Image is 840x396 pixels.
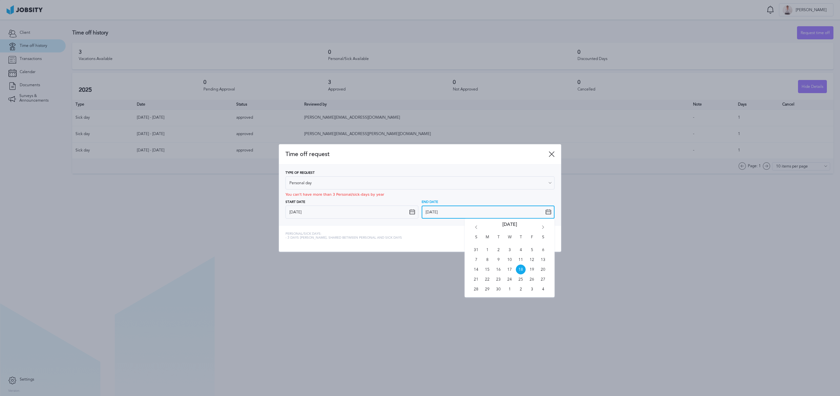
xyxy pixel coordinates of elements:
i: Go back 1 month [473,226,479,231]
span: Sat Sep 06 2025 [538,245,548,255]
span: Thu Sep 04 2025 [516,245,526,255]
span: Thu Sep 18 2025 [516,265,526,274]
span: S [538,235,548,245]
span: [DATE] [502,222,517,235]
span: M [482,235,492,245]
span: Thu Sep 25 2025 [516,274,526,284]
span: Sun Sep 07 2025 [471,255,481,265]
span: Fri Sep 12 2025 [527,255,537,265]
span: Tue Sep 23 2025 [493,274,503,284]
span: Sun Sep 14 2025 [471,265,481,274]
span: Sat Oct 04 2025 [538,284,548,294]
span: Fri Sep 05 2025 [527,245,537,255]
span: Tue Sep 02 2025 [493,245,503,255]
span: Wed Oct 01 2025 [505,284,514,294]
span: Fri Oct 03 2025 [527,284,537,294]
span: Mon Sep 01 2025 [482,245,492,255]
span: Sat Sep 20 2025 [538,265,548,274]
span: Thu Sep 11 2025 [516,255,526,265]
span: Mon Sep 15 2025 [482,265,492,274]
span: Time off request [285,151,549,158]
span: Tue Sep 09 2025 [493,255,503,265]
span: Sat Sep 27 2025 [538,274,548,284]
span: Personal/Sick days: [285,232,402,236]
span: S [471,235,481,245]
span: Mon Sep 08 2025 [482,255,492,265]
span: Wed Sep 10 2025 [505,255,514,265]
span: Wed Sep 03 2025 [505,245,514,255]
span: T [493,235,503,245]
span: Mon Sep 29 2025 [482,284,492,294]
span: You can't have more than 3 Personal/sick-days by year [285,192,384,197]
i: Go forward 1 month [540,226,546,231]
span: F [527,235,537,245]
span: W [505,235,514,245]
span: Sun Aug 31 2025 [471,245,481,255]
span: Tue Sep 16 2025 [493,265,503,274]
span: Thu Oct 02 2025 [516,284,526,294]
span: Fri Sep 19 2025 [527,265,537,274]
span: T [516,235,526,245]
span: Wed Sep 17 2025 [505,265,514,274]
span: Start Date [285,200,305,204]
span: Mon Sep 22 2025 [482,274,492,284]
span: Sun Sep 28 2025 [471,284,481,294]
span: End Date [422,200,438,204]
span: Type of Request [285,171,315,175]
span: Tue Sep 30 2025 [493,284,503,294]
span: - 3 days [PERSON_NAME], shared between personal and sick days [285,236,402,240]
span: Fri Sep 26 2025 [527,274,537,284]
span: Sun Sep 21 2025 [471,274,481,284]
span: Sat Sep 13 2025 [538,255,548,265]
span: Wed Sep 24 2025 [505,274,514,284]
